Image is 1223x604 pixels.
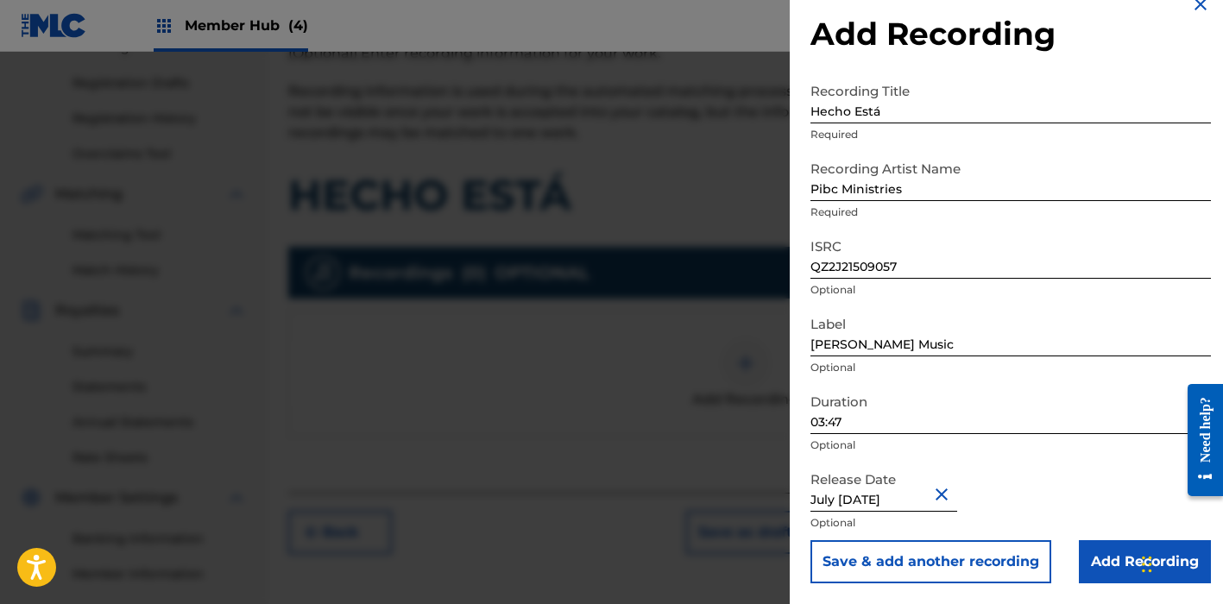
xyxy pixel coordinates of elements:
[810,127,1211,142] p: Required
[1142,538,1152,590] div: Arrastrar
[810,360,1211,375] p: Optional
[810,515,1211,531] p: Optional
[1137,521,1223,604] iframe: Chat Widget
[185,16,308,35] span: Member Hub
[810,282,1211,298] p: Optional
[21,13,87,38] img: MLC Logo
[288,17,308,34] span: (4)
[810,540,1051,583] button: Save & add another recording
[931,468,957,520] button: Close
[154,16,174,36] img: Top Rightsholders
[810,437,1211,453] p: Optional
[1079,540,1211,583] input: Add Recording
[1175,369,1223,512] iframe: Resource Center
[1137,521,1223,604] div: Widget de chat
[810,204,1211,220] p: Required
[810,15,1211,53] h2: Add Recording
